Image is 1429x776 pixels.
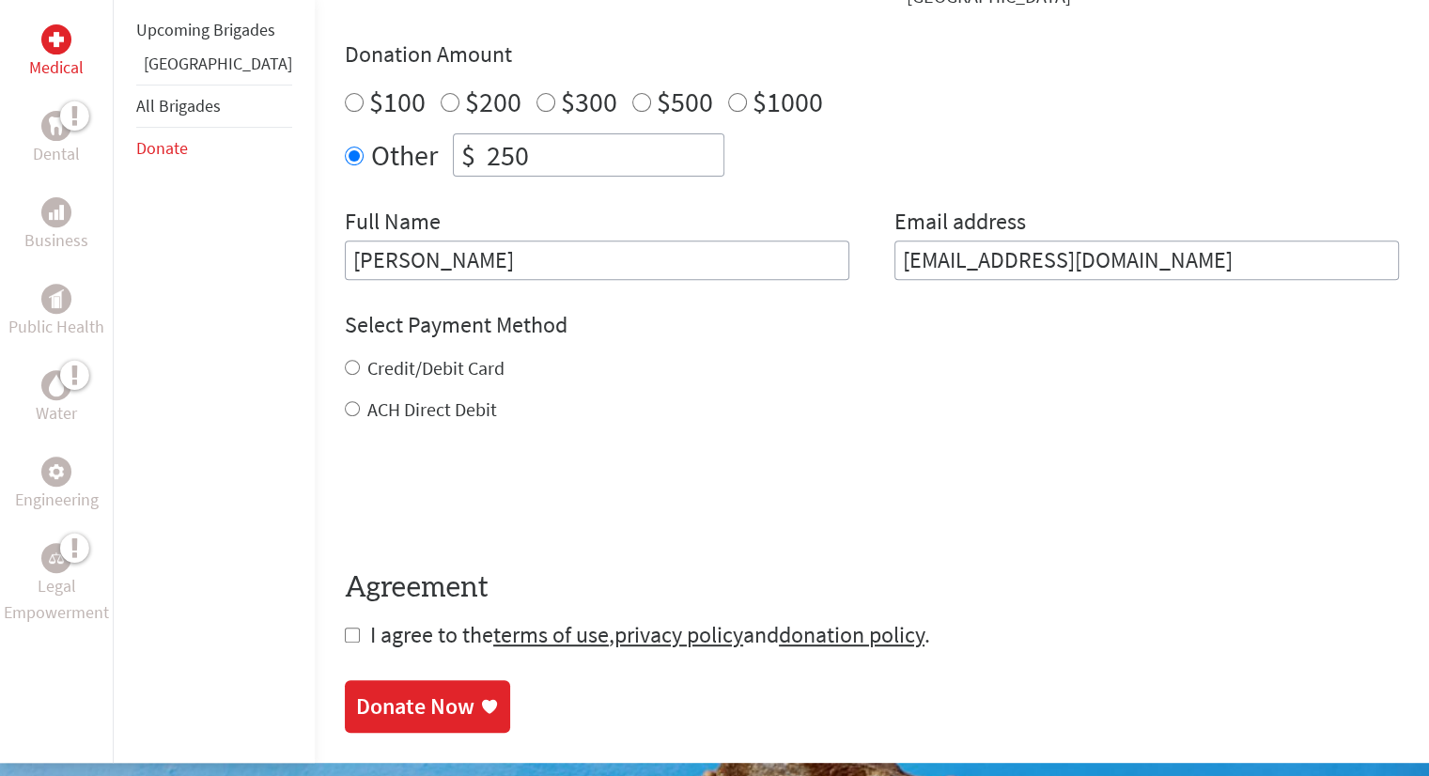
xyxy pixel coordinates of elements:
div: Engineering [41,457,71,487]
li: Guatemala [136,51,292,85]
div: Business [41,197,71,227]
img: Business [49,205,64,220]
a: terms of use [493,620,609,649]
label: Full Name [345,207,441,241]
span: I agree to the , and . [370,620,930,649]
div: $ [454,134,483,176]
li: All Brigades [136,85,292,128]
input: Enter Amount [483,134,723,176]
p: Public Health [8,314,104,340]
label: $300 [561,84,617,119]
iframe: reCAPTCHA [345,460,630,534]
h4: Select Payment Method [345,310,1399,340]
a: [GEOGRAPHIC_DATA] [144,53,292,74]
a: donation policy [779,620,924,649]
label: Email address [894,207,1026,241]
a: WaterWater [36,370,77,427]
input: Your Email [894,241,1399,280]
p: Engineering [15,487,99,513]
label: $1000 [753,84,823,119]
li: Upcoming Brigades [136,9,292,51]
img: Medical [49,32,64,47]
a: MedicalMedical [29,24,84,81]
h4: Donation Amount [345,39,1399,70]
p: Legal Empowerment [4,573,109,626]
h4: Agreement [345,571,1399,605]
a: Public HealthPublic Health [8,284,104,340]
a: privacy policy [614,620,743,649]
a: DentalDental [33,111,80,167]
div: Water [41,370,71,400]
img: Public Health [49,289,64,308]
input: Enter Full Name [345,241,849,280]
p: Water [36,400,77,427]
a: Donate Now [345,680,510,733]
div: Medical [41,24,71,54]
div: Legal Empowerment [41,543,71,573]
label: Credit/Debit Card [367,356,505,380]
p: Dental [33,141,80,167]
div: Dental [41,111,71,141]
img: Water [49,375,64,396]
a: All Brigades [136,95,221,116]
a: Donate [136,137,188,159]
img: Dental [49,117,64,135]
a: Legal EmpowermentLegal Empowerment [4,543,109,626]
img: Engineering [49,464,64,479]
p: Business [24,227,88,254]
div: Public Health [41,284,71,314]
li: Donate [136,128,292,169]
label: Other [371,133,438,177]
label: $200 [465,84,521,119]
label: $500 [657,84,713,119]
a: EngineeringEngineering [15,457,99,513]
label: $100 [369,84,426,119]
a: BusinessBusiness [24,197,88,254]
a: Upcoming Brigades [136,19,275,40]
img: Legal Empowerment [49,552,64,564]
label: ACH Direct Debit [367,397,497,421]
div: Donate Now [356,691,474,722]
p: Medical [29,54,84,81]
